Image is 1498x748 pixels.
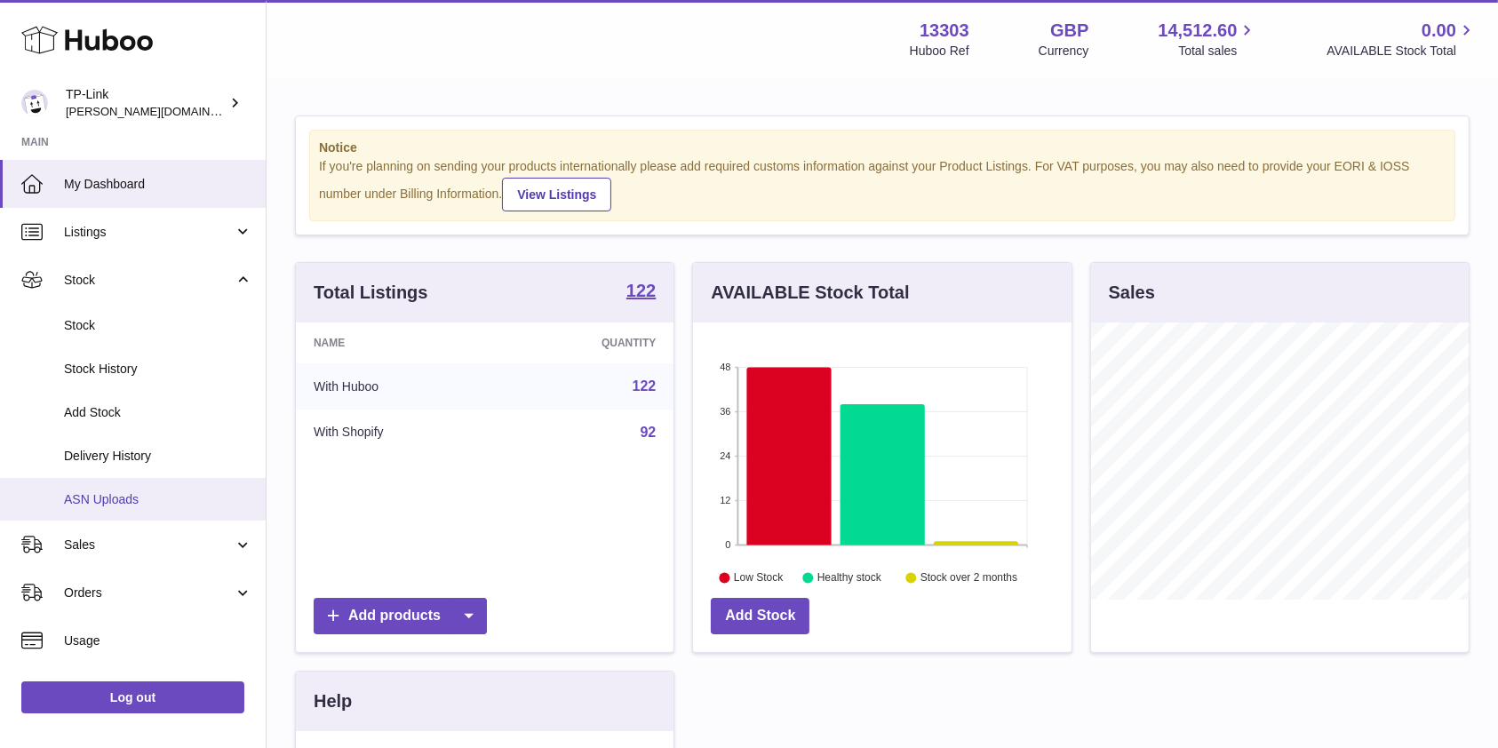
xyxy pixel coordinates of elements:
text: 48 [721,362,731,372]
h3: Help [314,689,352,713]
span: 0.00 [1422,19,1456,43]
text: Low Stock [734,571,784,584]
strong: 13303 [920,19,969,43]
h3: Sales [1109,281,1155,305]
span: Stock [64,272,234,289]
th: Name [296,322,499,363]
span: Total sales [1178,43,1257,60]
h3: AVAILABLE Stock Total [711,281,909,305]
div: If you're planning on sending your products internationally please add required customs informati... [319,158,1446,211]
span: Usage [64,633,252,649]
a: Add Stock [711,598,809,634]
span: ASN Uploads [64,491,252,508]
a: 14,512.60 Total sales [1158,19,1257,60]
th: Quantity [499,322,673,363]
img: susie.li@tp-link.com [21,90,48,116]
span: My Dashboard [64,176,252,193]
h3: Total Listings [314,281,428,305]
text: 12 [721,495,731,505]
span: Add Stock [64,404,252,421]
text: 24 [721,450,731,461]
span: Delivery History [64,448,252,465]
text: 0 [726,539,731,550]
div: TP-Link [66,86,226,120]
a: Log out [21,681,244,713]
a: View Listings [502,178,611,211]
a: 122 [626,282,656,303]
span: Sales [64,537,234,553]
span: AVAILABLE Stock Total [1327,43,1477,60]
text: Healthy stock [817,571,882,584]
text: Stock over 2 months [920,571,1017,584]
td: With Huboo [296,363,499,410]
span: [PERSON_NAME][DOMAIN_NAME][EMAIL_ADDRESS][DOMAIN_NAME] [66,104,449,118]
td: With Shopify [296,410,499,456]
div: Huboo Ref [910,43,969,60]
span: Orders [64,585,234,601]
text: 36 [721,406,731,417]
strong: GBP [1050,19,1088,43]
div: Currency [1039,43,1089,60]
span: Stock [64,317,252,334]
a: 0.00 AVAILABLE Stock Total [1327,19,1477,60]
strong: Notice [319,139,1446,156]
span: Listings [64,224,234,241]
span: 14,512.60 [1158,19,1237,43]
a: 92 [641,425,657,440]
a: Add products [314,598,487,634]
strong: 122 [626,282,656,299]
a: 122 [633,378,657,394]
span: Stock History [64,361,252,378]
